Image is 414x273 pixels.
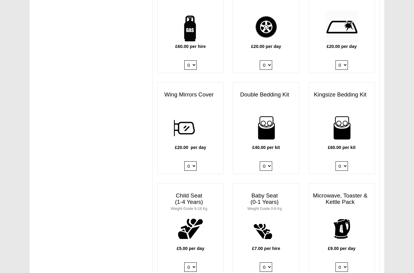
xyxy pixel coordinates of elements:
[174,212,207,245] img: child.png
[325,212,358,245] img: kettle.png
[325,111,358,144] img: bedding-for-two.png
[309,190,375,208] h3: Microwave, Toaster & Kettle Pack
[158,190,223,214] h3: Child Seat (1-4 Years)
[250,10,283,43] img: tyre.png
[328,246,356,251] b: £9.00 per day
[309,89,375,101] h3: Kingsize Bedding Kit
[233,190,299,214] h3: Baby Seat (0-1 Years)
[327,44,357,49] b: £20.00 per day
[247,207,282,211] small: Weight Guide 0-8 Kg
[251,44,281,49] b: £20.00 per day
[233,89,299,101] h3: Double Bedding Kit
[250,111,283,144] img: bedding-for-two.png
[175,145,206,150] b: £20.00 per day
[175,44,206,49] b: £60.00 per hire
[325,10,358,43] img: windscreen.png
[177,246,204,251] b: £5.00 per day
[174,111,207,144] img: wing.png
[252,246,280,251] b: £7.00 per hire
[174,10,207,43] img: gas-bottle.png
[158,89,223,101] h3: Wing Mirrors Cover
[252,145,280,150] b: £40.00 per kit
[171,207,207,211] small: Weight Guide 9-18 Kg
[328,145,356,150] b: £60.00 per kit
[250,212,283,245] img: baby.png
